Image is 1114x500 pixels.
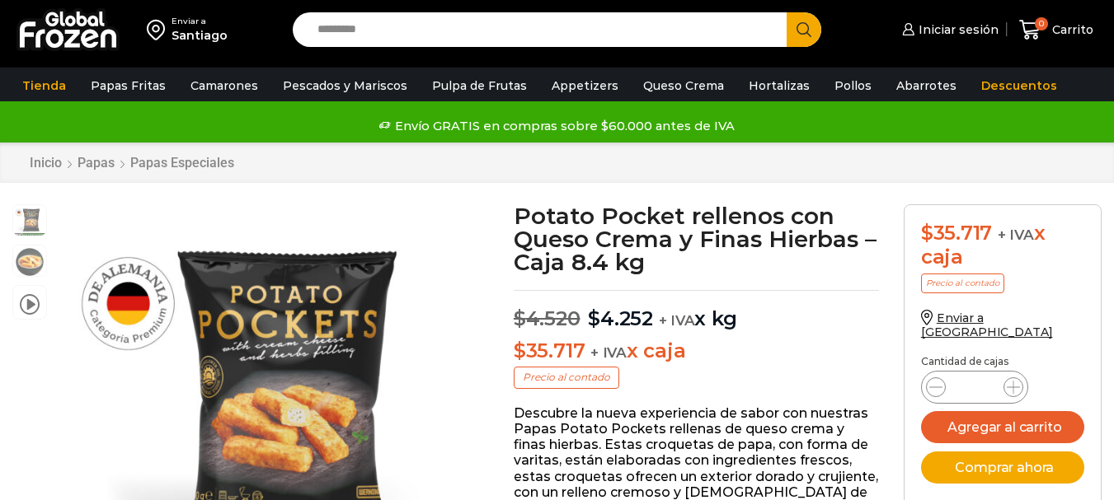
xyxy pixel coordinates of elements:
span: $ [514,339,526,362]
button: Comprar ahora [921,451,1084,484]
a: Hortalizas [740,70,818,101]
button: Agregar al carrito [921,411,1084,443]
div: Enviar a [172,16,228,27]
span: + IVA [659,312,695,329]
a: Papas [77,155,115,171]
a: Pescados y Mariscos [275,70,416,101]
p: x kg [514,290,879,331]
span: $ [514,306,526,330]
a: Tienda [14,70,74,101]
a: Abarrotes [888,70,965,101]
bdi: 4.252 [588,306,653,330]
a: Enviar a [GEOGRAPHIC_DATA] [921,311,1053,339]
bdi: 4.520 [514,306,581,330]
span: $ [588,306,600,330]
a: Papas Fritas [82,70,174,101]
div: x caja [921,222,1084,269]
bdi: 35.717 [921,221,992,245]
a: Inicio [29,155,63,171]
span: papas-pockets-1 [13,245,46,278]
input: Product quantity [959,376,990,399]
a: Pollos [826,70,880,101]
a: Queso Crema [635,70,732,101]
a: 0 Carrito [1015,11,1098,49]
bdi: 35.717 [514,339,585,362]
img: address-field-icon.svg [147,16,172,44]
a: Pulpa de Frutas [424,70,535,101]
a: Papas Especiales [129,155,235,171]
h1: Potato Pocket rellenos con Queso Crema y Finas Hierbas – Caja 8.4 kg [514,204,879,273]
span: Carrito [1048,21,1093,38]
p: Cantidad de cajas [921,356,1084,367]
span: $ [921,221,933,245]
a: Iniciar sesión [898,13,999,46]
p: x caja [514,339,879,363]
p: Precio al contado [514,367,619,388]
span: potato-queso-crema [13,205,46,238]
span: 0 [1035,17,1048,30]
nav: Breadcrumb [29,155,235,171]
span: + IVA [590,344,627,361]
span: Iniciar sesión [914,21,999,38]
div: Santiago [172,27,228,44]
button: Search button [787,12,821,47]
a: Descuentos [973,70,1065,101]
a: Camarones [182,70,266,101]
a: Appetizers [543,70,627,101]
span: + IVA [998,227,1034,243]
p: Precio al contado [921,273,1004,293]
